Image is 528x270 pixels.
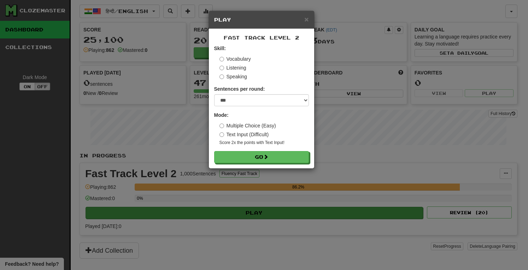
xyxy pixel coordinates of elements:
label: Listening [219,64,246,71]
label: Text Input (Difficult) [219,131,269,138]
strong: Mode: [214,112,229,118]
label: Multiple Choice (Easy) [219,122,276,129]
label: Sentences per round: [214,85,265,92]
span: Fast Track Level 2 [224,35,299,41]
small: Score 2x the points with Text Input ! [219,140,309,146]
input: Listening [219,66,224,70]
button: Go [214,151,309,163]
label: Speaking [219,73,247,80]
strong: Skill: [214,46,226,51]
input: Text Input (Difficult) [219,132,224,137]
h5: Play [214,16,309,23]
input: Speaking [219,74,224,79]
button: Close [304,16,309,23]
label: Vocabulary [219,55,251,62]
input: Multiple Choice (Easy) [219,124,224,128]
input: Vocabulary [219,57,224,61]
span: × [304,15,309,23]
